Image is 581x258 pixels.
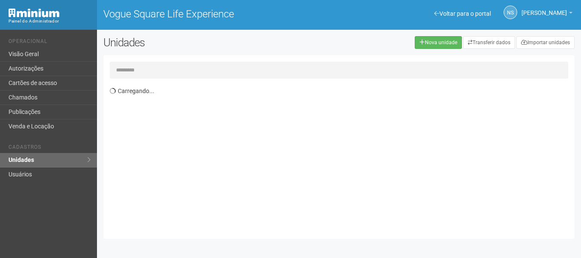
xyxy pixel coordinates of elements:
[521,1,567,16] span: Nicolle Silva
[103,9,333,20] h1: Vogue Square Life Experience
[504,6,517,19] a: NS
[463,36,515,49] a: Transferir dados
[516,36,575,49] a: Importar unidades
[110,83,575,232] div: Carregando...
[9,17,91,25] div: Painel do Administrador
[415,36,462,49] a: Nova unidade
[9,9,60,17] img: Minium
[9,144,91,153] li: Cadastros
[103,36,292,49] h2: Unidades
[434,10,491,17] a: Voltar para o portal
[521,11,572,17] a: [PERSON_NAME]
[9,38,91,47] li: Operacional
